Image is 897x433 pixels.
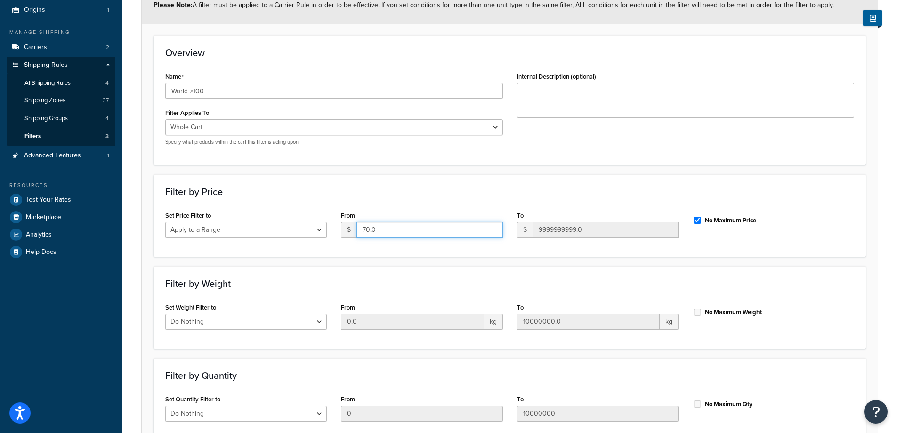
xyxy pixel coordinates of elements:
label: From [341,304,355,311]
div: Resources [7,181,115,189]
li: Carriers [7,39,115,56]
span: Carriers [24,43,47,51]
span: $ [341,222,356,238]
h3: Overview [165,48,854,58]
span: Test Your Rates [26,196,71,204]
a: Carriers2 [7,39,115,56]
label: Set Price Filter to [165,212,211,219]
a: Test Your Rates [7,191,115,208]
label: No Maximum Qty [705,400,752,408]
button: Open Resource Center [864,400,888,424]
li: Filters [7,128,115,145]
span: 1 [107,152,109,160]
label: Set Weight Filter to [165,304,216,311]
span: 1 [107,6,109,14]
a: Marketplace [7,209,115,226]
span: kg [484,314,503,330]
span: All Shipping Rules [24,79,71,87]
span: 37 [103,97,109,105]
div: Manage Shipping [7,28,115,36]
span: Advanced Features [24,152,81,160]
a: Shipping Zones37 [7,92,115,109]
h3: Filter by Quantity [165,370,854,381]
span: 3 [105,132,109,140]
span: Help Docs [26,248,57,256]
li: Advanced Features [7,147,115,164]
a: Analytics [7,226,115,243]
a: AllShipping Rules4 [7,74,115,92]
h3: Filter by Weight [165,278,854,289]
label: To [517,212,524,219]
label: No Maximum Price [705,216,756,225]
a: Advanced Features1 [7,147,115,164]
span: Filters [24,132,41,140]
span: kg [660,314,679,330]
label: To [517,304,524,311]
label: From [341,212,355,219]
a: Shipping Groups4 [7,110,115,127]
label: Set Quantity Filter to [165,396,220,403]
label: Internal Description (optional) [517,73,596,80]
li: Shipping Groups [7,110,115,127]
span: Shipping Groups [24,114,68,123]
span: 4 [105,114,109,123]
a: Origins1 [7,1,115,19]
label: No Maximum Weight [705,308,762,317]
span: Shipping Zones [24,97,65,105]
h3: Filter by Price [165,187,854,197]
p: Specify what products within the cart this filter is acting upon. [165,139,503,146]
span: 4 [105,79,109,87]
label: To [517,396,524,403]
span: $ [517,222,533,238]
label: Name [165,73,184,81]
label: From [341,396,355,403]
span: 2 [106,43,109,51]
span: Shipping Rules [24,61,68,69]
a: Help Docs [7,244,115,261]
span: Origins [24,6,45,14]
button: Show Help Docs [863,10,882,26]
li: Origins [7,1,115,19]
a: Shipping Rules [7,57,115,74]
label: Filter Applies To [165,109,209,116]
span: Marketplace [26,213,61,221]
span: Analytics [26,231,52,239]
li: Shipping Zones [7,92,115,109]
li: Shipping Rules [7,57,115,146]
a: Filters3 [7,128,115,145]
